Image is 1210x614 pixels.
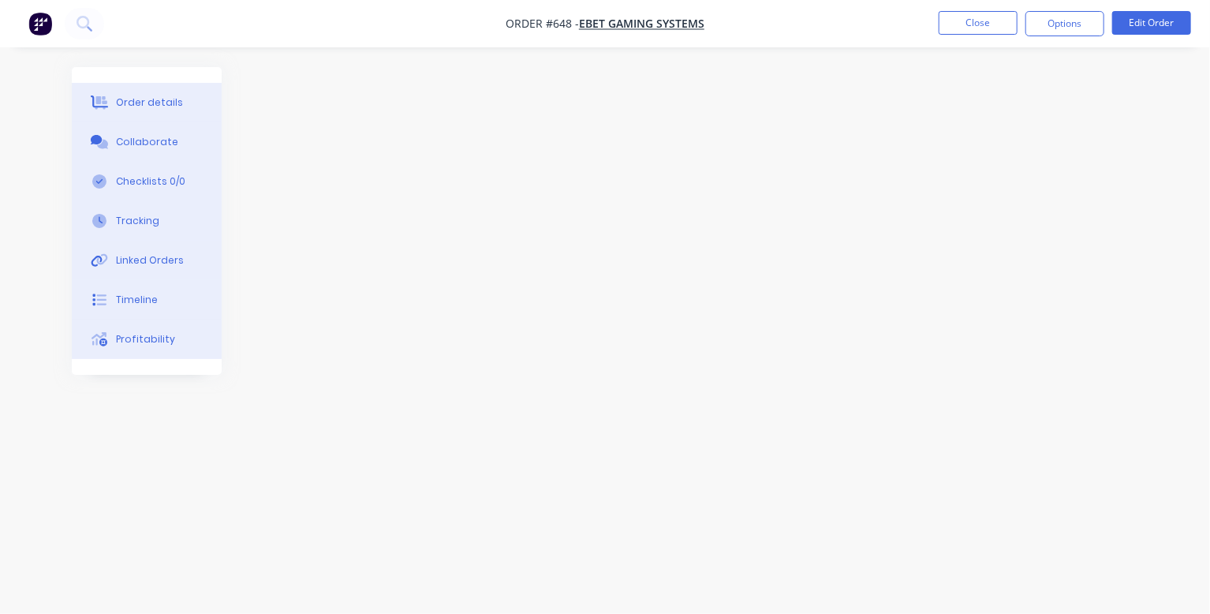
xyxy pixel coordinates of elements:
div: Tracking [116,214,159,228]
button: Checklists 0/0 [72,162,222,201]
button: Tracking [72,201,222,241]
div: Collaborate [116,135,178,149]
button: Linked Orders [72,241,222,280]
a: eBet Gaming Systems [579,17,704,32]
div: Order details [116,95,183,110]
div: Profitability [116,332,175,346]
div: Checklists 0/0 [116,174,185,189]
button: Order details [72,83,222,122]
div: Linked Orders [116,253,184,268]
div: Timeline [116,293,158,307]
img: Factory [28,12,52,36]
span: Order #648 - [506,17,579,32]
button: Profitability [72,320,222,359]
button: Edit Order [1112,11,1191,35]
button: Close [939,11,1018,35]
button: Timeline [72,280,222,320]
button: Options [1025,11,1104,36]
button: Collaborate [72,122,222,162]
